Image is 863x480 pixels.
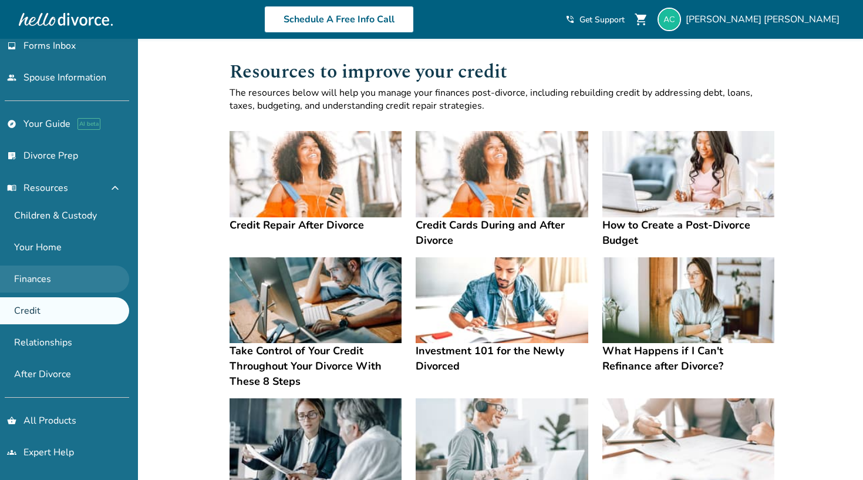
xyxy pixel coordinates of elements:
[602,257,774,344] img: What Happens if I Can't Refinance after Divorce?
[602,131,774,217] img: How to Create a Post-Divorce Budget
[416,131,588,217] img: Credit Cards During and After Divorce
[804,424,863,480] iframe: Chat Widget
[686,13,844,26] span: [PERSON_NAME] [PERSON_NAME]
[7,73,16,82] span: people
[416,257,588,374] a: Investment 101 for the Newly DivorcedInvestment 101 for the Newly Divorced
[602,131,774,248] a: How to Create a Post-Divorce BudgetHow to Create a Post-Divorce Budget
[230,86,774,112] p: The resources below will help you manage your finances post-divorce, including rebuilding credit ...
[23,39,76,52] span: Forms Inbox
[416,343,588,374] h4: Investment 101 for the Newly Divorced
[264,6,414,33] a: Schedule A Free Info Call
[230,257,402,390] a: Take Control of Your Credit Throughout Your Divorce With These 8 StepsTake Control of Your Credit...
[7,119,16,129] span: explore
[230,343,402,389] h4: Take Control of Your Credit Throughout Your Divorce With These 8 Steps
[230,131,402,217] img: Credit Repair After Divorce
[565,15,575,24] span: phone_in_talk
[416,217,588,248] h4: Credit Cards During and After Divorce
[602,217,774,248] h4: How to Create a Post-Divorce Budget
[7,183,16,193] span: menu_book
[416,257,588,344] img: Investment 101 for the Newly Divorced
[7,448,16,457] span: groups
[658,8,681,31] img: aaliyahcastleberry@gmail.com
[230,58,774,86] h1: Resources to improve your credit
[602,257,774,374] a: What Happens if I Can't Refinance after Divorce?What Happens if I Can't Refinance after Divorce?
[565,14,625,25] a: phone_in_talkGet Support
[7,182,68,194] span: Resources
[230,217,402,233] h4: Credit Repair After Divorce
[77,118,100,130] span: AI beta
[7,41,16,51] span: inbox
[579,14,625,25] span: Get Support
[108,181,122,195] span: expand_less
[602,343,774,374] h4: What Happens if I Can't Refinance after Divorce?
[7,416,16,425] span: shopping_basket
[7,151,16,160] span: list_alt_check
[416,131,588,248] a: Credit Cards During and After DivorceCredit Cards During and After Divorce
[230,131,402,233] a: Credit Repair After DivorceCredit Repair After Divorce
[634,12,648,26] span: shopping_cart
[230,257,402,344] img: Take Control of Your Credit Throughout Your Divorce With These 8 Steps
